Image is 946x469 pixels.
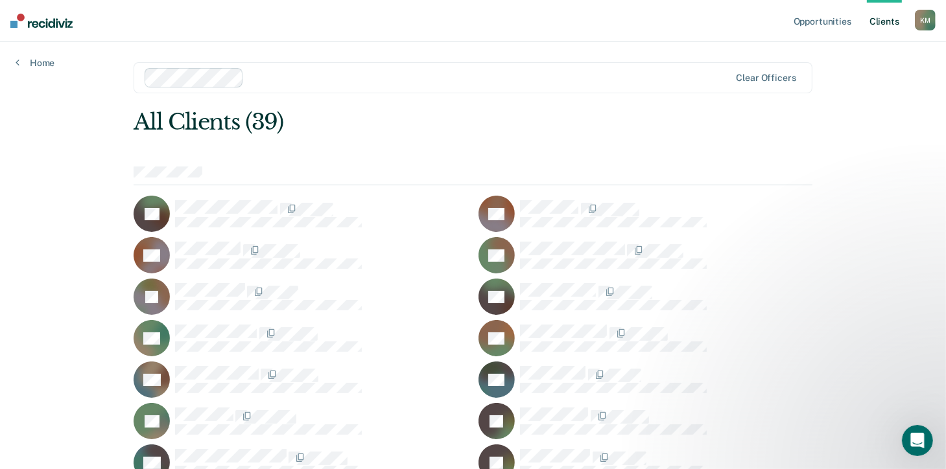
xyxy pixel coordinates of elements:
[737,73,796,84] div: Clear officers
[10,14,73,28] img: Recidiviz
[902,425,933,456] iframe: Intercom live chat
[16,57,54,69] a: Home
[915,10,936,30] button: KM
[134,109,676,135] div: All Clients (39)
[915,10,936,30] div: K M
